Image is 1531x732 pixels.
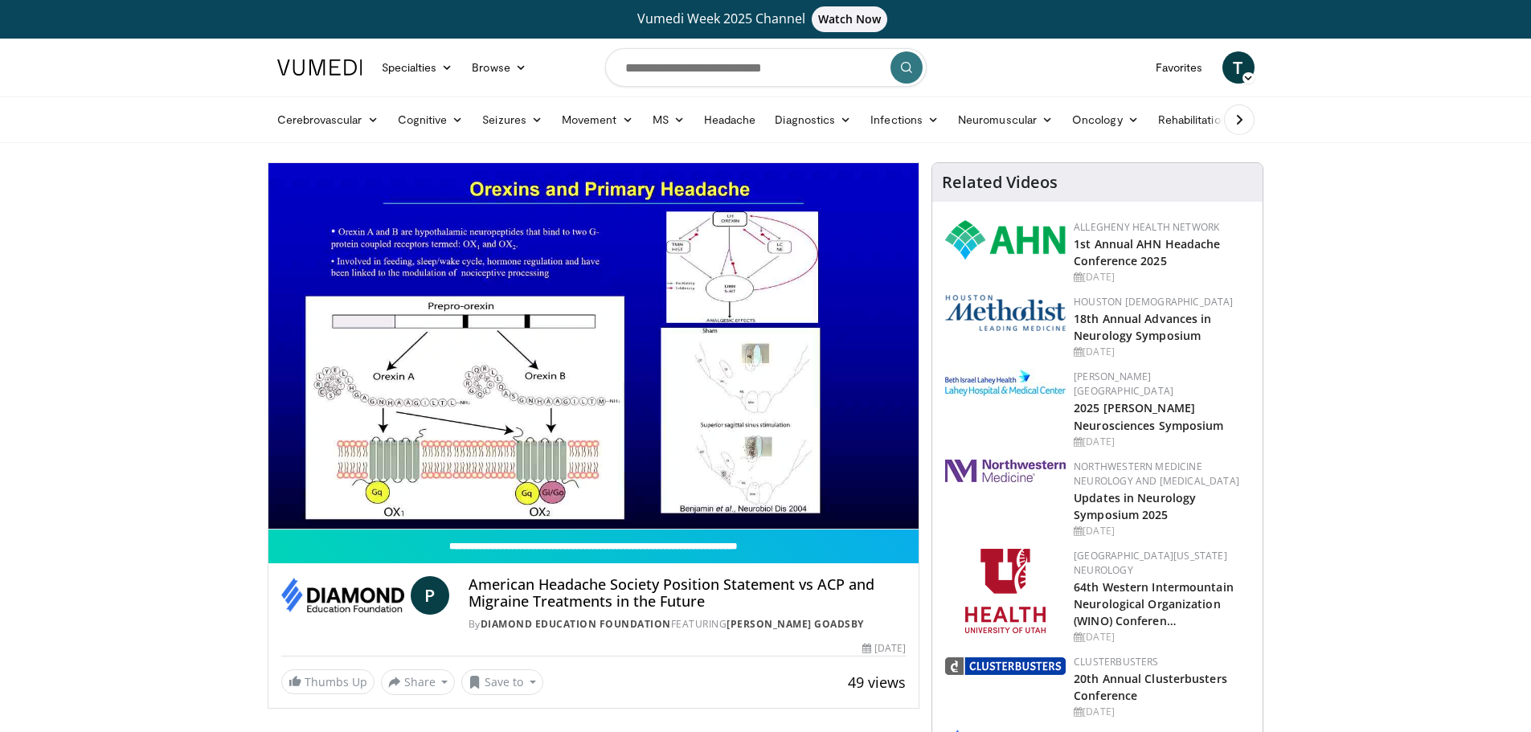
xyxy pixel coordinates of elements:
a: 18th Annual Advances in Neurology Symposium [1074,311,1211,343]
div: [DATE] [1074,705,1250,719]
input: Search topics, interventions [605,48,927,87]
a: Infections [861,104,948,136]
img: 628ffacf-ddeb-4409-8647-b4d1102df243.png.150x105_q85_autocrop_double_scale_upscale_version-0.2.png [945,220,1066,260]
a: Northwestern Medicine Neurology and [MEDICAL_DATA] [1074,460,1239,488]
a: Specialties [372,51,463,84]
span: 49 views [848,673,906,692]
video-js: Video Player [268,163,919,530]
a: Diagnostics [765,104,861,136]
button: Share [381,669,456,695]
a: Oncology [1062,104,1148,136]
img: 2a462fb6-9365-492a-ac79-3166a6f924d8.png.150x105_q85_autocrop_double_scale_upscale_version-0.2.jpg [945,460,1066,482]
a: Movement [552,104,643,136]
img: f6362829-b0a3-407d-a044-59546adfd345.png.150x105_q85_autocrop_double_scale_upscale_version-0.2.png [965,549,1046,633]
div: [DATE] [862,641,906,656]
div: [DATE] [1074,630,1250,644]
img: e7977282-282c-4444-820d-7cc2733560fd.jpg.150x105_q85_autocrop_double_scale_upscale_version-0.2.jpg [945,370,1066,396]
button: Save to [461,669,543,695]
div: By FEATURING [469,617,906,632]
a: T [1222,51,1255,84]
a: Neuromuscular [948,104,1062,136]
img: Diamond Education Foundation [281,576,404,615]
a: Thumbs Up [281,669,375,694]
a: Updates in Neurology Symposium 2025 [1074,490,1196,522]
span: Vumedi Week 2025 Channel [637,10,894,27]
a: Vumedi Week 2025 ChannelWatch Now [280,6,1252,32]
a: Headache [694,104,766,136]
img: VuMedi Logo [277,59,362,76]
a: [PERSON_NAME][GEOGRAPHIC_DATA] [1074,370,1173,398]
a: Rehabilitation [1148,104,1237,136]
a: Cognitive [388,104,473,136]
a: Houston [DEMOGRAPHIC_DATA] [1074,295,1233,309]
a: P [411,576,449,615]
div: [DATE] [1074,345,1250,359]
a: 20th Annual Clusterbusters Conference [1074,671,1227,703]
div: [DATE] [1074,524,1250,538]
img: 5e4488cc-e109-4a4e-9fd9-73bb9237ee91.png.150x105_q85_autocrop_double_scale_upscale_version-0.2.png [945,295,1066,331]
span: Watch Now [812,6,888,32]
img: d3be30b6-fe2b-4f13-a5b4-eba975d75fdd.png.150x105_q85_autocrop_double_scale_upscale_version-0.2.png [945,657,1066,675]
a: Favorites [1146,51,1213,84]
a: Seizures [473,104,552,136]
a: Allegheny Health Network [1074,220,1219,234]
div: [DATE] [1074,270,1250,284]
a: 2025 [PERSON_NAME] Neurosciences Symposium [1074,400,1223,432]
a: 64th Western Intermountain Neurological Organization (WINO) Conferen… [1074,579,1234,628]
h4: Related Videos [942,173,1058,192]
a: [GEOGRAPHIC_DATA][US_STATE] Neurology [1074,549,1227,577]
h4: American Headache Society Position Statement vs ACP and Migraine Treatments in the Future [469,576,906,611]
a: 1st Annual AHN Headache Conference 2025 [1074,236,1220,268]
a: MS [643,104,694,136]
a: Browse [462,51,536,84]
a: Clusterbusters [1074,655,1158,669]
a: Cerebrovascular [268,104,388,136]
a: Diamond Education Foundation [481,617,671,631]
a: [PERSON_NAME] Goadsby [727,617,864,631]
div: [DATE] [1074,435,1250,449]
